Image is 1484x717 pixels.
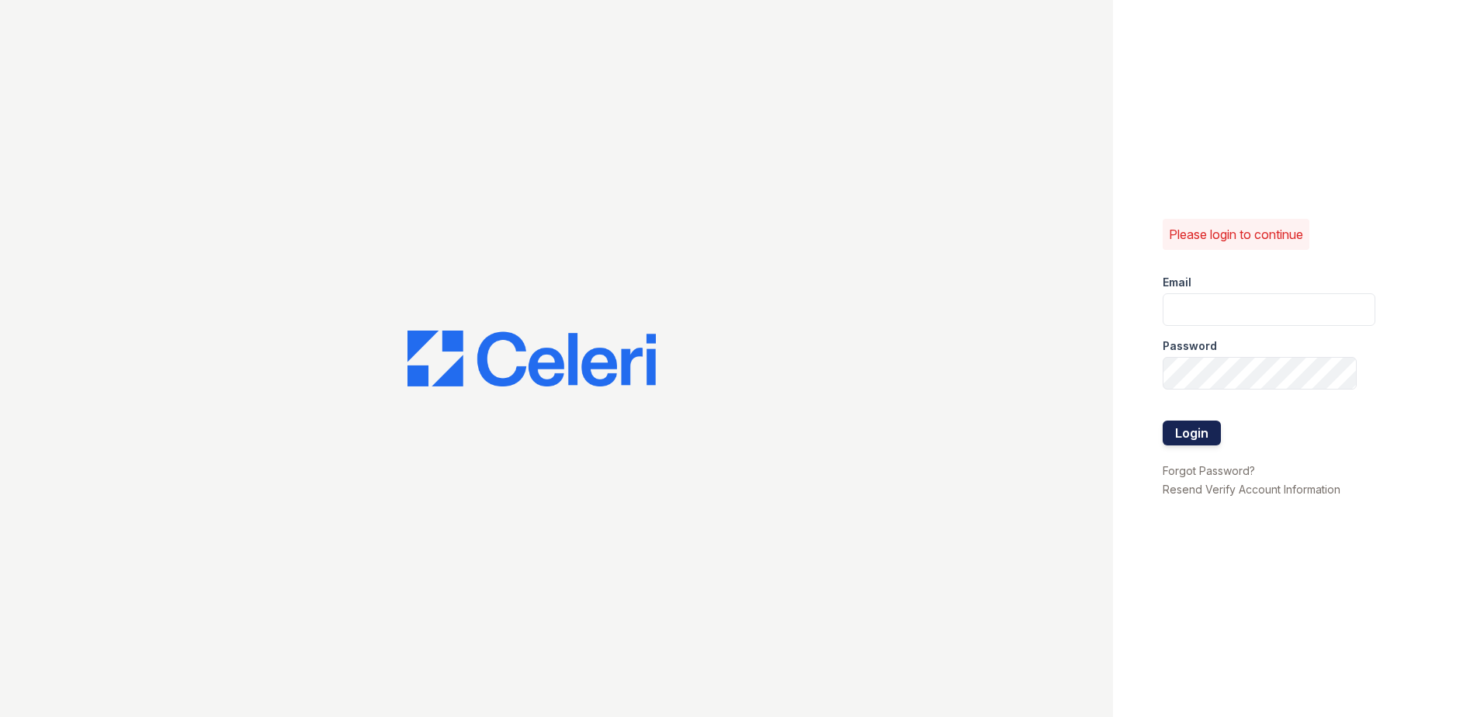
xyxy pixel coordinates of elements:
a: Resend Verify Account Information [1163,483,1340,496]
label: Password [1163,338,1217,354]
label: Email [1163,275,1191,290]
p: Please login to continue [1169,225,1303,244]
img: CE_Logo_Blue-a8612792a0a2168367f1c8372b55b34899dd931a85d93a1a3d3e32e68fde9ad4.png [407,331,656,386]
button: Login [1163,421,1221,445]
a: Forgot Password? [1163,464,1255,477]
